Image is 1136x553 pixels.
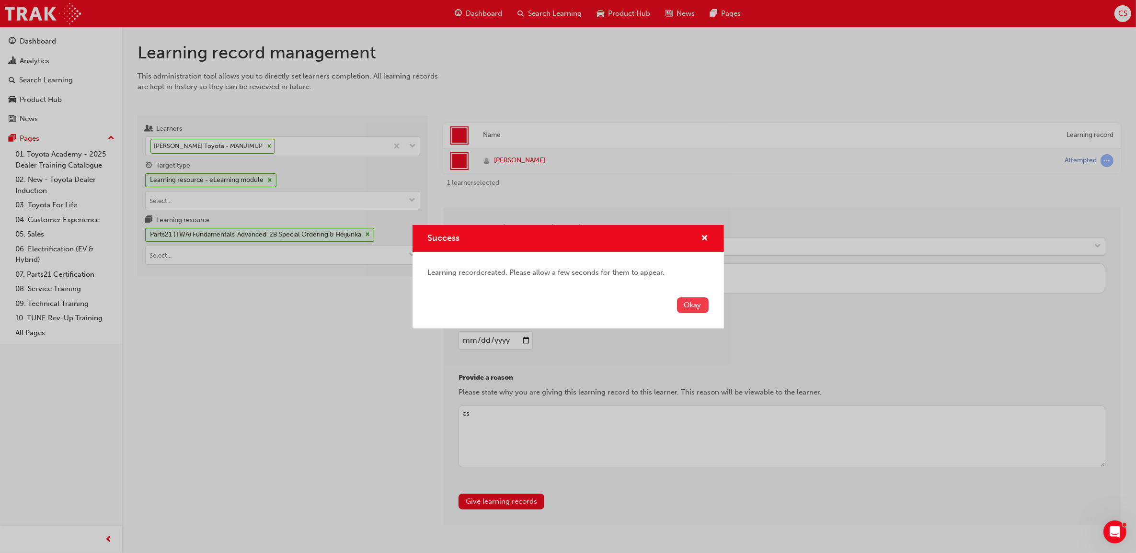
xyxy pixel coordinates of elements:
span: Success [428,233,460,243]
button: cross-icon [701,233,709,245]
iframe: Intercom live chat [1103,520,1126,543]
button: Okay [677,297,709,313]
span: Learning record created. Please allow a few seconds for them to appear. [428,268,665,277]
span: cross-icon [701,235,709,243]
div: Success [413,225,724,328]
